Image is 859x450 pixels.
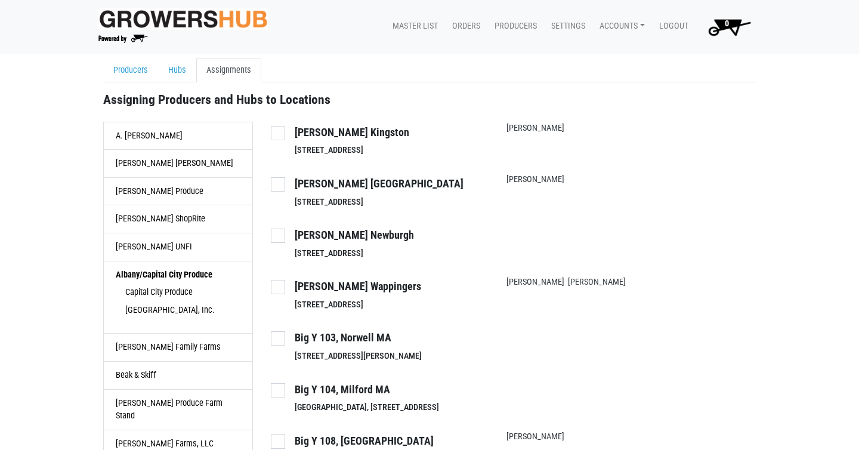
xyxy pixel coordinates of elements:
[196,58,261,82] a: Assignments
[103,390,253,430] a: [PERSON_NAME] Produce farm Stand
[125,286,240,299] li: Capital City Produce
[542,15,590,38] a: Settings
[98,35,148,43] img: Powered by Big Wheelbarrow
[103,178,253,206] a: [PERSON_NAME] Produce
[295,298,498,312] div: [STREET_ADDRESS]
[485,15,542,38] a: Producers
[590,15,650,38] a: Accounts
[103,205,253,233] a: [PERSON_NAME] ShopRite
[693,15,761,39] a: 0
[103,362,253,390] a: Beak & Skiff
[103,334,253,362] a: [PERSON_NAME] Family Farms
[295,246,498,261] div: [STREET_ADDRESS]
[295,383,498,396] h4: Big Y 104, Milford MA
[295,143,498,158] div: [STREET_ADDRESS]
[94,92,653,107] h4: Assigning Producers and Hubs to Locations
[703,15,756,39] img: Cart
[506,174,564,184] a: [PERSON_NAME]
[103,58,158,82] a: Producers
[568,277,626,287] a: [PERSON_NAME]
[98,8,268,30] img: original-fc7597fdc6adbb9d0e2ae620e786d1a2.jpg
[103,261,253,334] a: Albany/Capital City Produce Capital City Produce [GEOGRAPHIC_DATA], Inc.
[295,434,498,448] h4: Big Y 108, [GEOGRAPHIC_DATA]
[295,349,498,363] div: [STREET_ADDRESS][PERSON_NAME]
[295,229,498,242] h4: [PERSON_NAME] Newburgh
[295,400,498,415] div: [GEOGRAPHIC_DATA], [STREET_ADDRESS]
[506,277,564,287] a: [PERSON_NAME]
[103,150,253,178] a: [PERSON_NAME] [PERSON_NAME]
[725,19,729,29] span: 0
[116,270,212,280] span: Albany/Capital City Produce
[103,122,253,150] a: A. [PERSON_NAME]
[295,177,498,190] h4: [PERSON_NAME] [GEOGRAPHIC_DATA]
[295,126,498,139] h4: [PERSON_NAME] Kingston
[443,15,485,38] a: Orders
[506,431,564,442] a: [PERSON_NAME]
[295,280,498,293] h4: [PERSON_NAME] Wappingers
[125,304,240,317] li: [GEOGRAPHIC_DATA], Inc.
[103,233,253,261] a: [PERSON_NAME] UNFI
[506,123,564,133] a: [PERSON_NAME]
[383,15,443,38] a: Master List
[295,331,498,344] h4: Big Y 103, Norwell MA
[295,195,498,209] div: [STREET_ADDRESS]
[158,58,196,82] a: Hubs
[650,15,693,38] a: Logout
